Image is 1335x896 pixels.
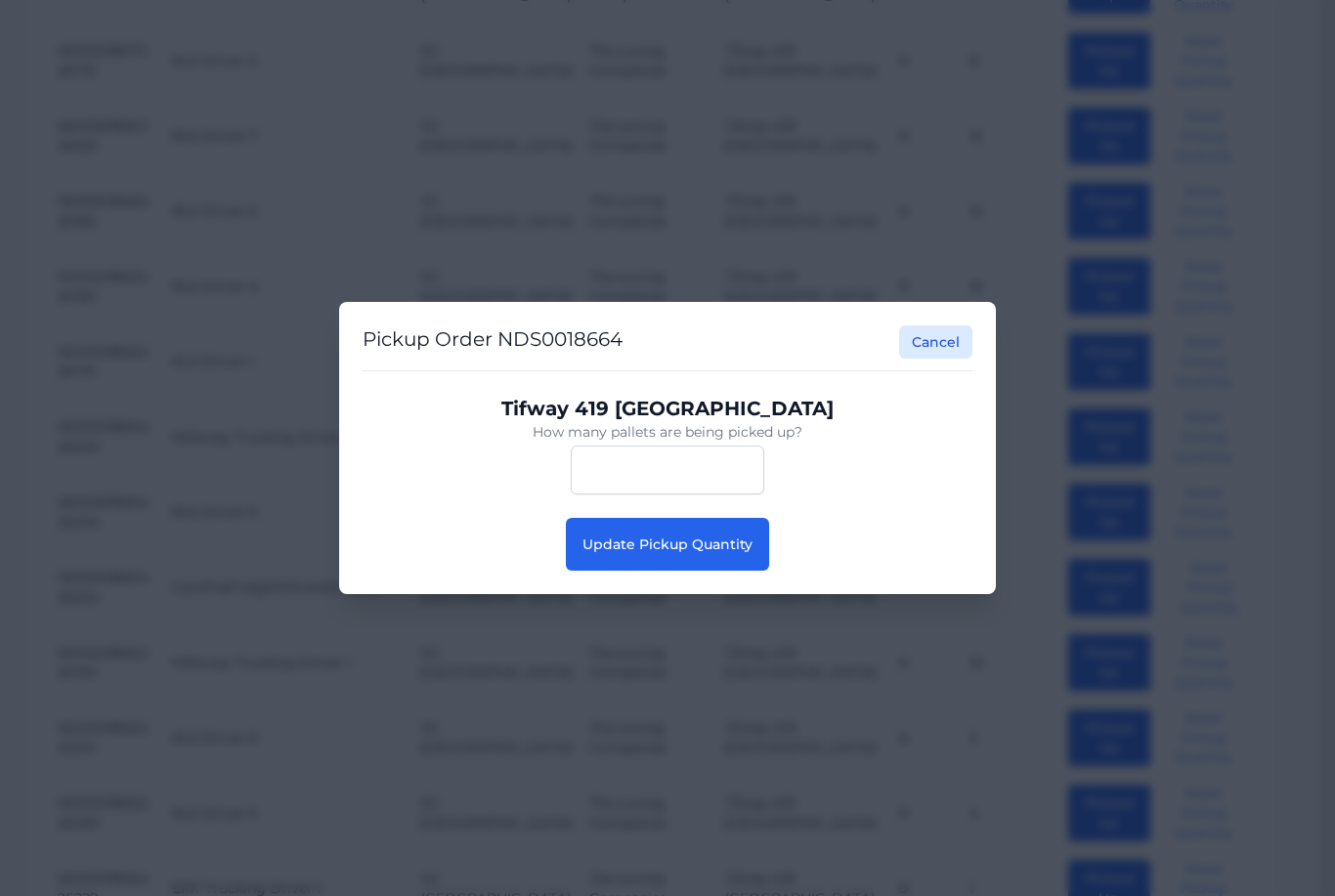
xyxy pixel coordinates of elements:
[566,518,769,571] button: Update Pickup Quantity
[582,535,753,553] span: Update Pickup Quantity
[899,325,972,359] button: Cancel
[363,325,623,359] h2: Pickup Order NDS0018664
[378,422,957,442] p: How many pallets are being picked up?
[378,395,957,422] p: Tifway 419 [GEOGRAPHIC_DATA]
